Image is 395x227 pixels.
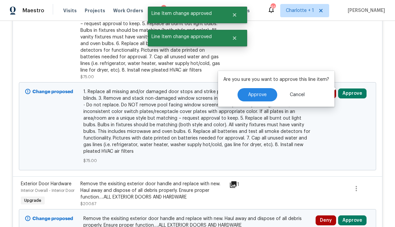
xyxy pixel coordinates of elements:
span: Visits [63,7,77,14]
span: Exterior Door Hardware [21,182,71,186]
span: Charlotte + 1 [286,7,314,14]
div: 1 [161,5,166,12]
button: Deny [316,215,336,225]
div: 1 [229,181,255,189]
button: Approve [338,88,367,98]
button: Close [224,31,245,45]
span: Upgrade [22,197,44,204]
button: Approve [338,215,367,225]
div: Remove the exisiting exterior door handle and replace with new. Haul away and dispose of all debr... [80,181,225,200]
b: Change proposed [32,89,73,94]
span: Approve [248,92,267,97]
b: Change proposed [32,216,73,221]
span: Projects [85,7,105,14]
span: $75.00 [83,157,312,164]
button: Cancel [279,88,315,101]
span: Cancel [290,92,305,97]
span: Interior Overall - Interior Door [21,189,74,193]
span: Line Item change approved [148,30,224,44]
button: Approve [238,88,277,101]
span: [PERSON_NAME] [345,7,385,14]
button: Close [224,8,245,22]
p: Are you sure you want to approve this line item? [223,76,329,83]
div: 91 [271,4,275,11]
span: Maestro [22,7,44,14]
span: Work Orders [113,7,143,14]
span: $75.00 [80,75,94,79]
span: Line Item change approved [148,7,224,21]
span: 1. Replace all missing and/or damaged door stops and strike plates. 2. Remove any broken or damag... [83,88,312,155]
span: $200.67 [80,202,96,206]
